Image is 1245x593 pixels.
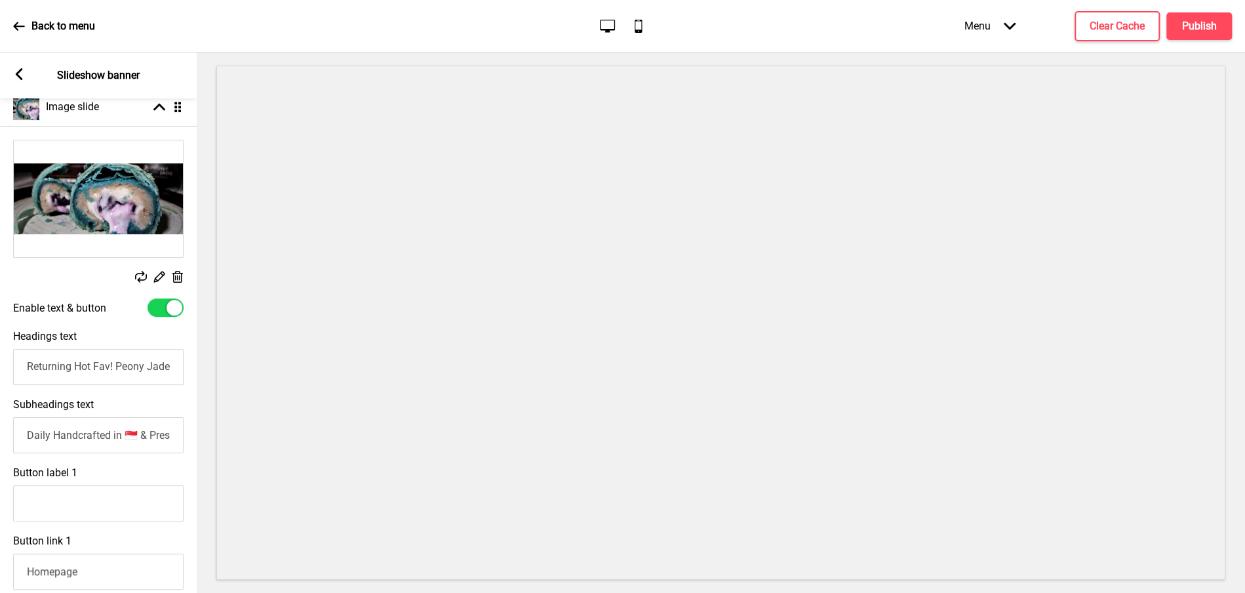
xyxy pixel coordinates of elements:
a: Back to menu [13,9,95,44]
h4: Publish [1182,19,1217,33]
div: Menu [951,7,1029,45]
p: Back to menu [31,19,95,33]
label: Subheadings text [13,398,94,411]
input: Paste a link or search [13,554,184,590]
label: Button link 1 [13,535,71,547]
h4: Image slide [46,100,99,114]
label: Button label 1 [13,466,77,479]
p: Slideshow banner [57,68,140,83]
label: Headings text [13,330,77,342]
h4: Clear Cache [1090,19,1145,33]
label: Enable text & button [13,302,106,314]
button: Publish [1166,12,1232,40]
button: Clear Cache [1075,11,1160,41]
img: Image [14,140,183,257]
